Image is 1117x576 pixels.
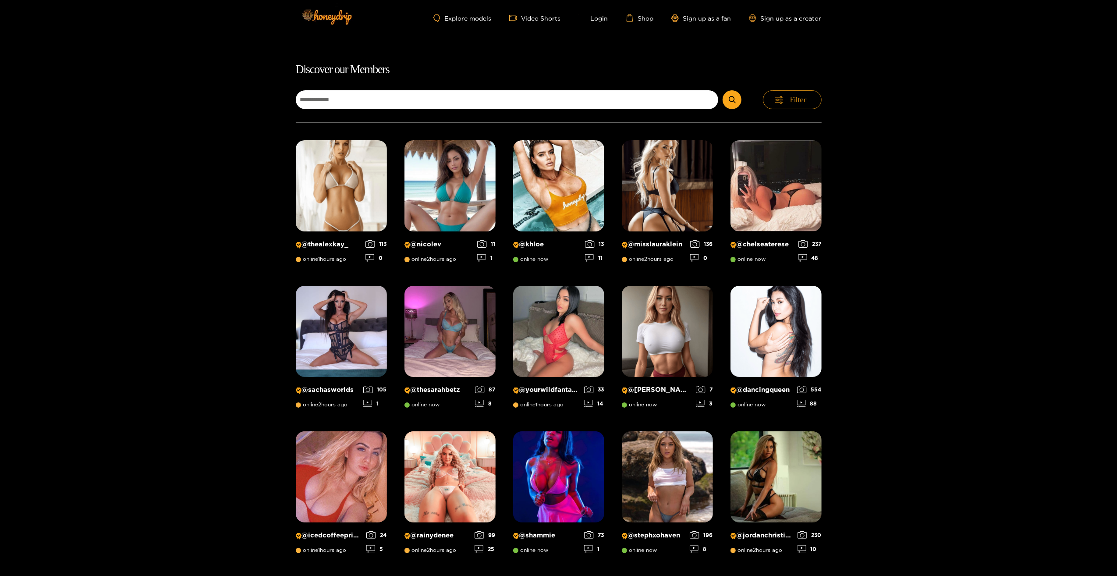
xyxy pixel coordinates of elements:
div: 0 [690,254,713,262]
p: @ khloe [513,240,581,249]
img: Creator Profile Image: jordanchristine_15 [730,431,822,523]
p: @ dancingqueen [730,386,793,394]
div: 113 [365,240,387,248]
span: online now [513,256,549,262]
div: 8 [690,545,713,553]
a: Creator Profile Image: rainydenee@rainydeneeonline2hours ago9925 [404,431,496,559]
div: 87 [475,386,496,393]
p: @ icedcoffeeprincess [296,531,362,540]
span: online 2 hours ago [622,256,674,262]
div: 554 [797,386,822,393]
span: online now [622,547,657,553]
img: Creator Profile Image: thealexkay_ [296,140,387,231]
div: 1 [363,400,387,407]
div: 13 [585,240,604,248]
p: @ rainydenee [404,531,470,540]
div: 196 [690,531,713,539]
a: Creator Profile Image: nicolev@nicolevonline2hours ago111 [404,140,496,268]
button: Filter [763,90,822,109]
a: Creator Profile Image: michelle@[PERSON_NAME]online now73 [622,286,713,414]
a: Creator Profile Image: misslauraklein@misslaurakleinonline2hours ago1360 [622,140,713,268]
a: Creator Profile Image: thealexkay_@thealexkay_online1hours ago1130 [296,140,387,268]
a: Creator Profile Image: yourwildfantasyy69@yourwildfantasyy69online1hours ago3314 [513,286,604,414]
p: @ yourwildfantasyy69 [513,386,580,394]
img: Creator Profile Image: dancingqueen [730,286,822,377]
a: Sign up as a creator [749,14,822,22]
a: Creator Profile Image: chelseaterese@chelseatereseonline now23748 [730,140,822,268]
p: @ sachasworlds [296,386,359,394]
p: @ stephxohaven [622,531,685,540]
div: 3 [696,400,713,407]
p: @ chelseaterese [730,240,794,249]
a: Creator Profile Image: sachasworlds@sachasworldsonline2hours ago1051 [296,286,387,414]
div: 136 [690,240,713,248]
a: Video Shorts [509,14,561,22]
p: @ nicolev [404,240,473,249]
div: 0 [365,254,387,262]
div: 105 [363,386,387,393]
div: 88 [797,400,822,407]
a: Explore models [433,14,491,22]
div: 11 [477,240,496,248]
p: @ thealexkay_ [296,240,361,249]
div: 25 [475,545,496,553]
img: Creator Profile Image: nicolev [404,140,496,231]
h1: Discover our Members [296,60,822,79]
span: online now [622,402,657,408]
div: 11 [585,254,604,262]
a: Creator Profile Image: shammie@shammieonline now731 [513,431,604,559]
span: online 1 hours ago [296,547,347,553]
span: online 2 hours ago [404,256,457,262]
p: @ jordanchristine_15 [730,531,793,540]
a: Shop [626,14,654,22]
div: 73 [584,531,604,539]
img: Creator Profile Image: icedcoffeeprincess [296,431,387,523]
a: Creator Profile Image: stephxohaven@stephxohavenonline now1968 [622,431,713,559]
span: video-camera [509,14,521,22]
div: 1 [584,545,604,553]
span: online 2 hours ago [730,547,783,553]
img: Creator Profile Image: chelseaterese [730,140,822,231]
img: Creator Profile Image: stephxohaven [622,431,713,523]
a: Creator Profile Image: icedcoffeeprincess@icedcoffeeprincessonline1hours ago245 [296,431,387,559]
img: Creator Profile Image: rainydenee [404,431,496,523]
div: 237 [798,240,822,248]
div: 48 [798,254,822,262]
div: 10 [798,545,822,553]
div: 8 [475,400,496,407]
span: online now [513,547,549,553]
a: Login [578,14,608,22]
div: 33 [584,386,604,393]
p: @ thesarahbetz [404,386,471,394]
a: Creator Profile Image: dancingqueen@dancingqueenonline now55488 [730,286,822,414]
div: 1 [477,254,496,262]
div: 99 [475,531,496,539]
img: Creator Profile Image: yourwildfantasyy69 [513,286,604,377]
p: @ misslauraklein [622,240,686,249]
span: online now [404,402,440,408]
span: online 1 hours ago [513,402,564,408]
span: online 2 hours ago [404,547,457,553]
div: 5 [366,545,387,553]
span: online now [730,402,766,408]
img: Creator Profile Image: thesarahbetz [404,286,496,377]
span: Filter [791,95,807,105]
a: Creator Profile Image: khloe@khloeonline now1311 [513,140,604,268]
img: Creator Profile Image: michelle [622,286,713,377]
a: Creator Profile Image: jordanchristine_15@jordanchristine_15online2hours ago23010 [730,431,822,559]
p: @ [PERSON_NAME] [622,386,691,394]
img: Creator Profile Image: khloe [513,140,604,231]
a: Sign up as a fan [671,14,731,22]
p: @ shammie [513,531,580,540]
span: online 2 hours ago [296,402,348,408]
div: 7 [696,386,713,393]
a: Creator Profile Image: thesarahbetz@thesarahbetzonline now878 [404,286,496,414]
div: 230 [798,531,822,539]
span: online now [730,256,766,262]
img: Creator Profile Image: shammie [513,431,604,523]
img: Creator Profile Image: misslauraklein [622,140,713,231]
button: Submit Search [723,90,741,109]
img: Creator Profile Image: sachasworlds [296,286,387,377]
span: online 1 hours ago [296,256,347,262]
div: 24 [366,531,387,539]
